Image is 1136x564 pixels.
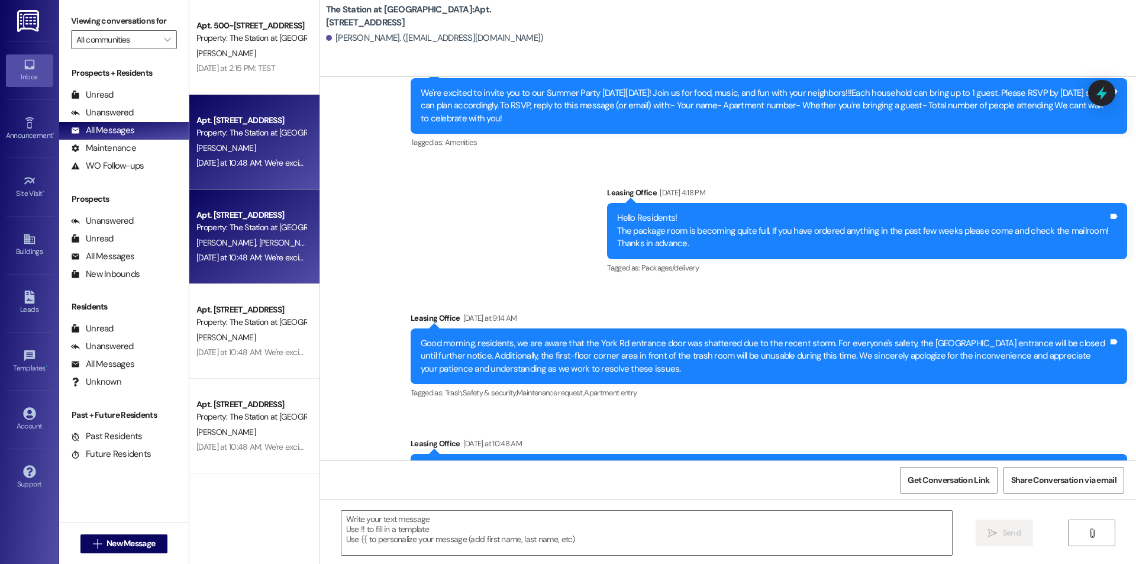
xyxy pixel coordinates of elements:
[164,35,170,44] i: 
[607,259,1127,276] div: Tagged as:
[411,312,1127,328] div: Leasing Office
[196,209,306,221] div: Apt. [STREET_ADDRESS]
[71,160,144,172] div: WO Follow-ups
[71,12,177,30] label: Viewing conversations for
[196,114,306,127] div: Apt. [STREET_ADDRESS]
[445,137,477,147] span: Amenities
[445,388,463,398] span: Trash ,
[6,462,53,494] a: Support
[460,312,517,324] div: [DATE] at 9:14 AM
[93,539,102,549] i: 
[59,193,189,205] div: Prospects
[517,388,584,398] span: Maintenance request ,
[71,250,134,263] div: All Messages
[71,107,134,119] div: Unanswered
[617,212,1108,250] div: Hello Residents! The package room is becoming quite full. If you have ordered anything in the pas...
[196,20,306,32] div: Apt. 500~[STREET_ADDRESS]
[196,143,256,153] span: [PERSON_NAME]
[976,520,1033,546] button: Send
[900,467,997,494] button: Get Conversation Link
[641,263,699,273] span: Packages/delivery
[6,287,53,319] a: Leads
[463,388,517,398] span: Safety & security ,
[196,221,306,234] div: Property: The Station at [GEOGRAPHIC_DATA]
[259,237,318,248] span: [PERSON_NAME]
[460,437,522,450] div: [DATE] at 10:48 AM
[196,237,259,248] span: [PERSON_NAME]
[196,398,306,411] div: Apt. [STREET_ADDRESS]
[59,67,189,79] div: Prospects + Residents
[6,171,53,203] a: Site Visit •
[80,534,168,553] button: New Message
[71,323,114,335] div: Unread
[421,337,1108,375] div: Good morning, residents, we are aware that the York Rd entrance door was shattered due to the rec...
[584,388,637,398] span: Apartment entry
[196,316,306,328] div: Property: The Station at [GEOGRAPHIC_DATA]
[421,87,1108,125] div: We're excited to invite you to our Summer Party [DATE][DATE]! Join us for food, music, and fun wi...
[71,448,151,460] div: Future Residents
[71,215,134,227] div: Unanswered
[196,332,256,343] span: [PERSON_NAME]
[71,376,121,388] div: Unknown
[326,32,544,44] div: [PERSON_NAME]. ([EMAIL_ADDRESS][DOMAIN_NAME])
[6,404,53,436] a: Account
[6,229,53,261] a: Buildings
[607,186,1127,203] div: Leasing Office
[106,537,155,550] span: New Message
[988,528,997,538] i: 
[71,358,134,370] div: All Messages
[326,4,563,29] b: The Station at [GEOGRAPHIC_DATA]: Apt. [STREET_ADDRESS]
[76,30,158,49] input: All communities
[59,409,189,421] div: Past + Future Residents
[411,384,1127,401] div: Tagged as:
[6,346,53,378] a: Templates •
[17,10,41,32] img: ResiDesk Logo
[1002,527,1021,539] span: Send
[71,233,114,245] div: Unread
[1011,474,1116,486] span: Share Conversation via email
[411,437,1127,454] div: Leasing Office
[1003,467,1124,494] button: Share Conversation via email
[908,474,989,486] span: Get Conversation Link
[71,142,136,154] div: Maintenance
[196,304,306,316] div: Apt. [STREET_ADDRESS]
[71,89,114,101] div: Unread
[71,268,140,281] div: New Inbounds
[196,32,306,44] div: Property: The Station at [GEOGRAPHIC_DATA]
[71,340,134,353] div: Unanswered
[59,301,189,313] div: Residents
[196,411,306,423] div: Property: The Station at [GEOGRAPHIC_DATA]
[71,124,134,137] div: All Messages
[46,362,47,370] span: •
[1087,528,1096,538] i: 
[43,188,44,196] span: •
[71,430,143,443] div: Past Residents
[6,54,53,86] a: Inbox
[53,130,54,138] span: •
[196,127,306,139] div: Property: The Station at [GEOGRAPHIC_DATA]
[657,186,705,199] div: [DATE] 4:18 PM
[196,48,256,59] span: [PERSON_NAME]
[196,427,256,437] span: [PERSON_NAME]
[196,63,275,73] div: [DATE] at 2:15 PM: TEST
[411,134,1127,151] div: Tagged as:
